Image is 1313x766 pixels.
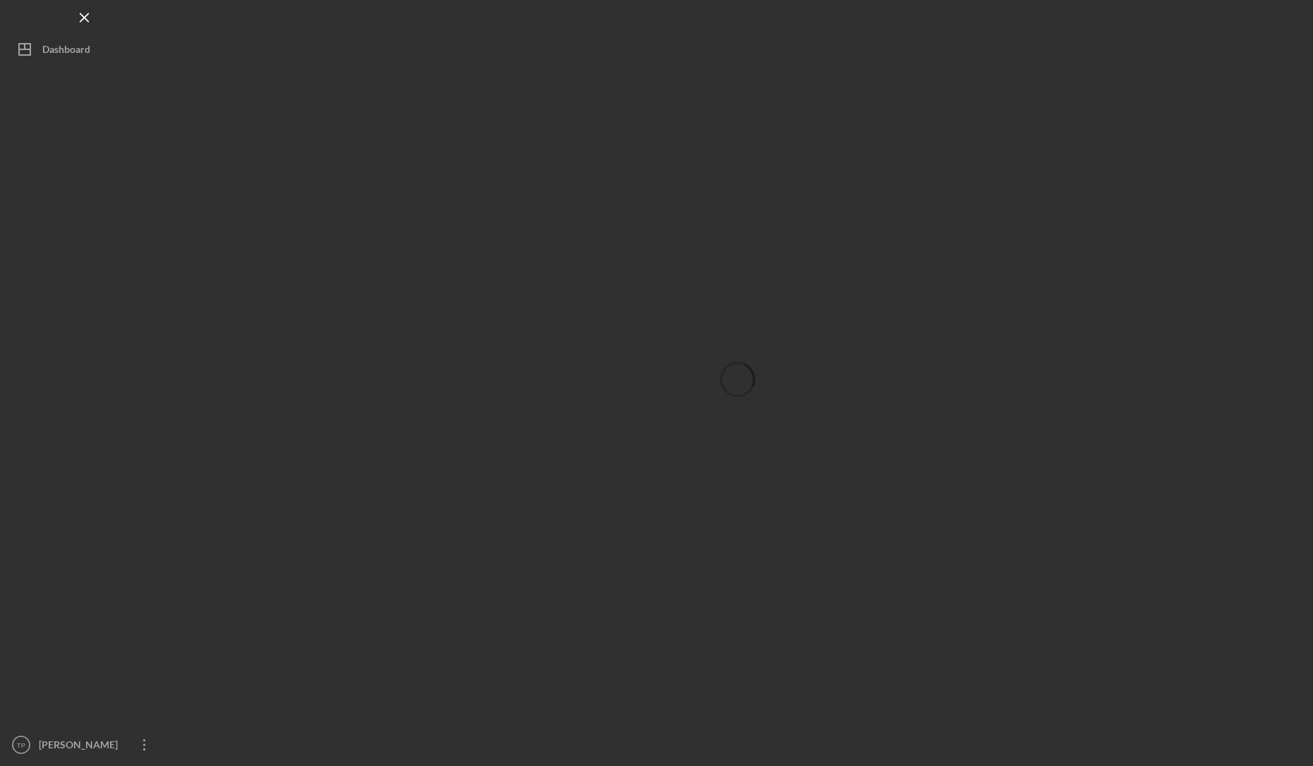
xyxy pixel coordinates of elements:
[17,741,25,749] text: TP
[7,35,162,63] button: Dashboard
[35,731,127,762] div: [PERSON_NAME]
[42,35,90,67] div: Dashboard
[7,731,162,759] button: TP[PERSON_NAME]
